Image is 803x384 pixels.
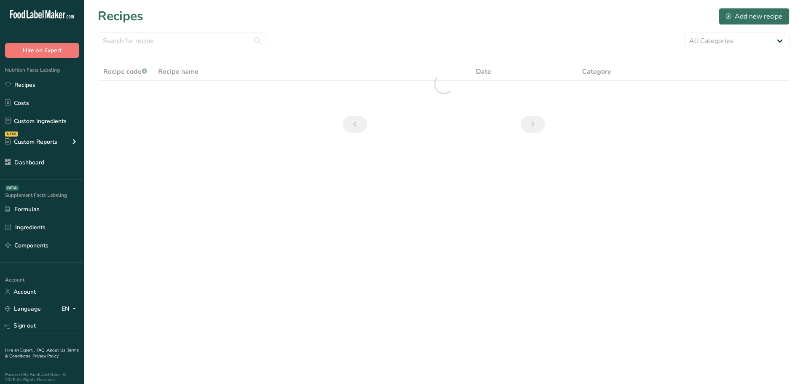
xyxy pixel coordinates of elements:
[719,8,790,25] button: Add new recipe
[47,347,67,353] a: About Us .
[521,116,545,133] a: Next page
[726,11,782,21] div: Add new recipe
[5,132,18,137] div: NEW
[98,32,266,49] input: Search for recipe
[5,347,79,359] a: Terms & Conditions .
[32,353,59,359] a: Privacy Policy
[5,185,19,191] div: BETA
[5,372,79,382] div: Powered By FoodLabelMaker © 2025 All Rights Reserved
[5,137,57,146] div: Custom Reports
[37,347,47,353] a: FAQ .
[5,43,79,58] button: Hire an Expert
[5,301,41,316] a: Language
[5,347,35,353] a: Hire an Expert .
[62,304,79,314] div: EN
[343,116,367,133] a: Previous page
[98,7,143,26] h1: Recipes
